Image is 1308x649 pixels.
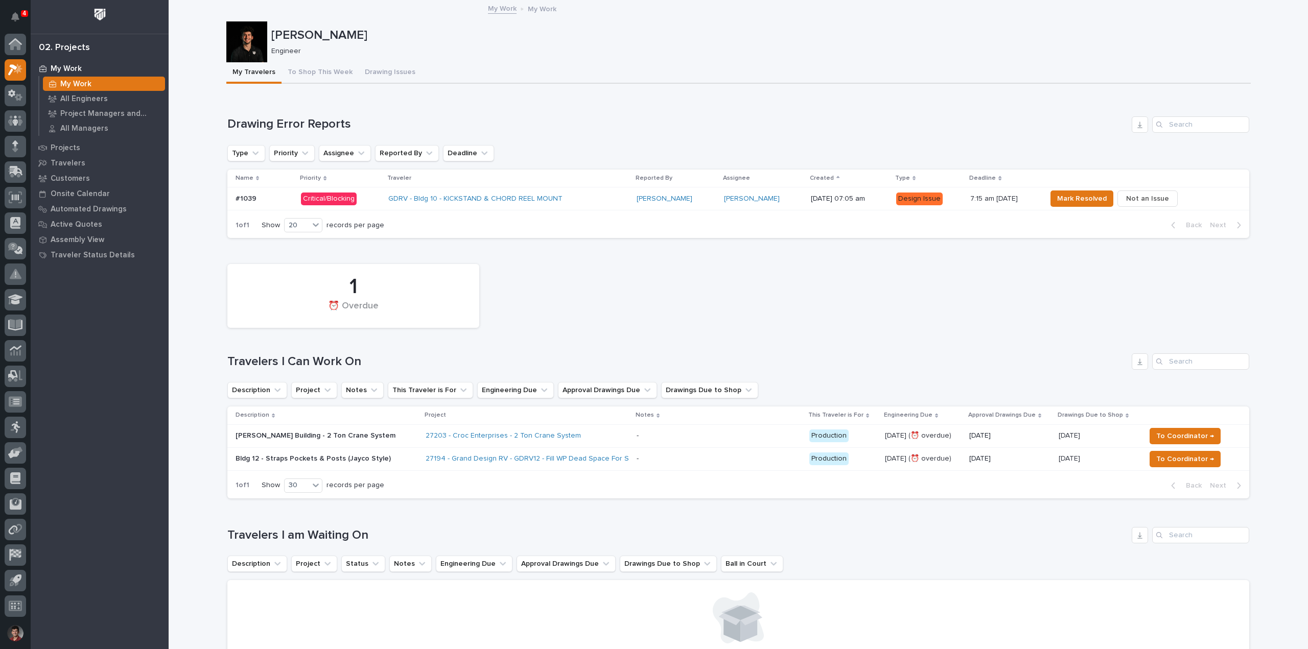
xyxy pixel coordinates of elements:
button: Notifications [5,6,26,28]
img: Workspace Logo [90,5,109,24]
p: Drawings Due to Shop [1058,410,1123,421]
button: Description [227,556,287,572]
button: Notes [341,382,384,398]
a: [PERSON_NAME] [637,195,692,203]
div: Notifications4 [13,12,26,29]
div: Production [809,452,849,465]
p: Approval Drawings Due [968,410,1036,421]
p: Type [895,173,910,184]
div: ⏰ Overdue [245,301,462,322]
p: [PERSON_NAME] [271,28,1247,43]
p: [DATE] [1059,452,1082,463]
div: 02. Projects [39,42,90,54]
a: 27194 - Grand Design RV - GDRV12 - Fill WP Dead Space For Short Units [426,454,660,463]
span: Not an Issue [1126,193,1169,205]
a: [PERSON_NAME] [724,195,780,203]
p: All Engineers [60,94,108,104]
input: Search [1152,527,1249,543]
p: Project [425,410,446,421]
button: Back [1163,481,1206,490]
span: Back [1180,221,1202,230]
p: My Work [60,80,91,89]
p: Show [262,221,280,230]
p: This Traveler is For [808,410,863,421]
span: Mark Resolved [1057,193,1107,205]
p: Assembly View [51,235,104,245]
p: [DATE] [969,454,1050,463]
p: #1039 [236,193,259,203]
a: Projects [31,140,169,155]
button: Description [227,382,287,398]
input: Search [1152,116,1249,133]
button: This Traveler is For [388,382,473,398]
p: Description [236,410,269,421]
p: Priority [300,173,321,184]
p: 1 of 1 [227,213,258,238]
span: To Coordinator → [1156,430,1214,442]
button: Ball in Court [721,556,783,572]
p: Project Managers and Engineers [60,109,161,118]
button: Assignee [319,145,371,161]
a: Assembly View [31,232,169,247]
p: Travelers [51,159,85,168]
a: All Managers [39,121,169,135]
div: Critical/Blocking [301,193,357,205]
div: - [637,454,639,463]
tr: #1039#1039 Critical/BlockingGDRV - Bldg 10 - KICKSTAND & CHORD REEL MOUNT [PERSON_NAME] [PERSON_N... [227,187,1249,210]
p: Engineer [271,47,1243,56]
button: Project [291,382,337,398]
button: Drawings Due to Shop [661,382,758,398]
p: [DATE] [1059,429,1082,440]
p: [DATE] (⏰ overdue) [885,454,961,463]
button: Engineering Due [477,382,554,398]
p: 1 of 1 [227,473,258,498]
button: Drawings Due to Shop [620,556,717,572]
button: Back [1163,221,1206,230]
p: Customers [51,174,90,183]
p: Deadline [969,173,996,184]
button: Drawing Issues [359,62,422,84]
tr: Bldg 12 - Straps Pockets & Posts (Jayco Style)27194 - Grand Design RV - GDRV12 - Fill WP Dead Spa... [227,447,1249,470]
span: Back [1180,481,1202,490]
div: 20 [285,220,309,231]
a: My Work [31,61,169,76]
p: Reported By [636,173,672,184]
button: Not an Issue [1117,190,1178,207]
button: Approval Drawings Due [517,556,616,572]
p: [DATE] (⏰ overdue) [885,431,961,440]
span: Next [1210,221,1232,230]
p: My Work [51,64,82,74]
p: Notes [636,410,654,421]
a: My Work [39,77,169,91]
button: Next [1206,221,1249,230]
p: Bldg 12 - Straps Pockets & Posts (Jayco Style) [236,454,414,463]
span: To Coordinator → [1156,453,1214,465]
a: GDRV - Bldg 10 - KICKSTAND & CHORD REEL MOUNT [388,195,563,203]
button: My Travelers [226,62,282,84]
h1: Travelers I am Waiting On [227,528,1128,543]
button: To Shop This Week [282,62,359,84]
a: Travelers [31,155,169,171]
button: Approval Drawings Due [558,382,657,398]
span: Next [1210,481,1232,490]
input: Search [1152,353,1249,370]
button: Deadline [443,145,494,161]
p: Created [810,173,834,184]
div: Design Issue [896,193,943,205]
button: To Coordinator → [1150,428,1221,444]
p: Automated Drawings [51,205,127,214]
p: Assignee [723,173,750,184]
a: Active Quotes [31,217,169,232]
tr: [PERSON_NAME] Building - 2 Ton Crane System27203 - Croc Enterprises - 2 Ton Crane System - Produc... [227,424,1249,447]
a: Traveler Status Details [31,247,169,262]
button: Engineering Due [436,556,512,572]
a: 27203 - Croc Enterprises - 2 Ton Crane System [426,431,581,440]
a: All Engineers [39,91,169,106]
h1: Travelers I Can Work On [227,354,1128,369]
div: - [637,431,639,440]
button: Project [291,556,337,572]
button: Reported By [375,145,439,161]
p: Active Quotes [51,220,102,229]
